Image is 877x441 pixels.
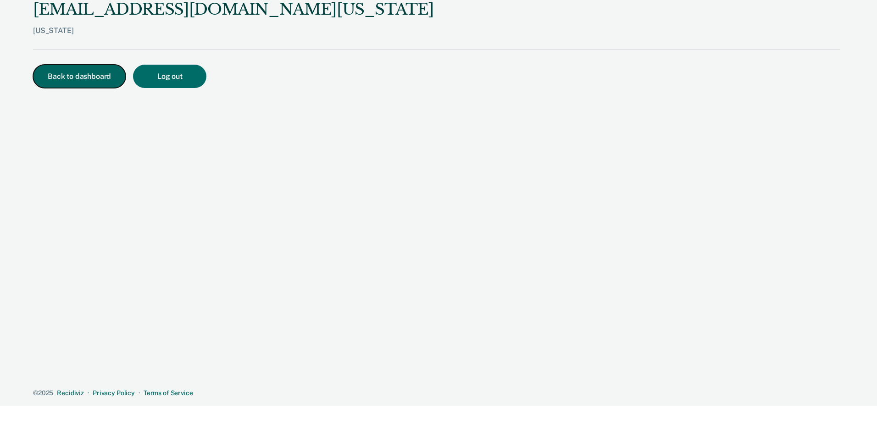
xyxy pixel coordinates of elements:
a: Recidiviz [57,389,84,397]
div: [US_STATE] [33,26,433,50]
a: Back to dashboard [33,73,133,80]
button: Log out [133,65,206,88]
span: © 2025 [33,389,53,397]
a: Terms of Service [144,389,193,397]
a: Privacy Policy [93,389,135,397]
button: Back to dashboard [33,65,126,88]
div: · · [33,389,840,397]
